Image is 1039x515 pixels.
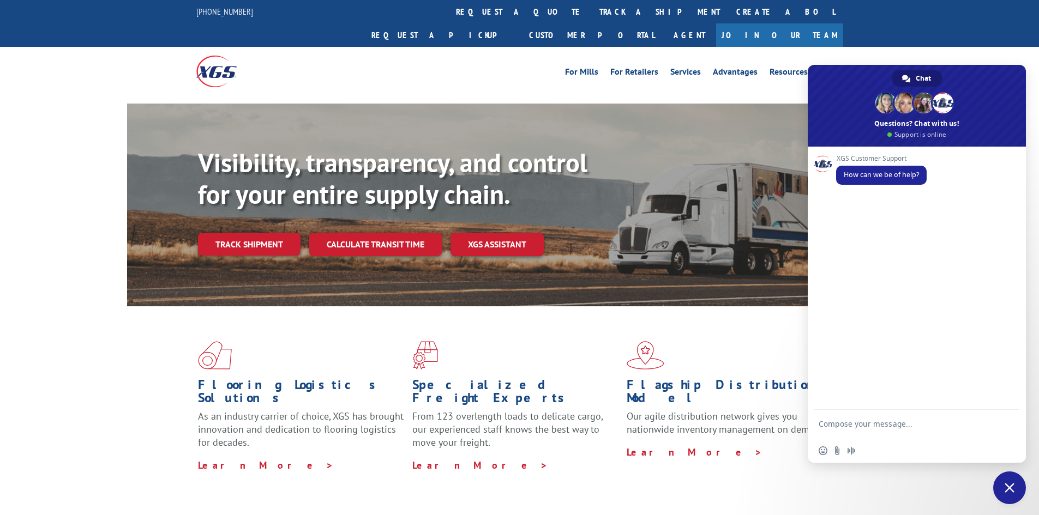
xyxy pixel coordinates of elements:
[412,341,438,369] img: xgs-icon-focused-on-flooring-red
[521,23,663,47] a: Customer Portal
[412,459,548,471] a: Learn More >
[847,446,856,455] span: Audio message
[819,419,991,439] textarea: Compose your message...
[993,471,1026,504] div: Close chat
[412,410,618,458] p: From 123 overlength loads to delicate cargo, our experienced staff knows the best way to move you...
[833,446,842,455] span: Send a file
[670,68,701,80] a: Services
[198,410,404,449] span: As an industry carrier of choice, XGS has brought innovation and dedication to flooring logistics...
[916,70,931,87] span: Chat
[196,6,253,17] a: [PHONE_NUMBER]
[412,378,618,410] h1: Specialized Freight Experts
[716,23,843,47] a: Join Our Team
[627,341,664,369] img: xgs-icon-flagship-distribution-model-red
[451,233,544,256] a: XGS ASSISTANT
[627,378,833,410] h1: Flagship Distribution Model
[627,410,827,435] span: Our agile distribution network gives you nationwide inventory management on demand.
[198,146,587,211] b: Visibility, transparency, and control for your entire supply chain.
[610,68,658,80] a: For Retailers
[819,446,827,455] span: Insert an emoji
[198,233,301,256] a: Track shipment
[198,341,232,369] img: xgs-icon-total-supply-chain-intelligence-red
[198,378,404,410] h1: Flooring Logistics Solutions
[309,233,442,256] a: Calculate transit time
[836,155,927,162] span: XGS Customer Support
[565,68,598,80] a: For Mills
[663,23,716,47] a: Agent
[713,68,758,80] a: Advantages
[198,459,334,471] a: Learn More >
[844,170,919,179] span: How can we be of help?
[363,23,521,47] a: Request a pickup
[892,70,942,87] div: Chat
[770,68,808,80] a: Resources
[627,446,762,458] a: Learn More >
